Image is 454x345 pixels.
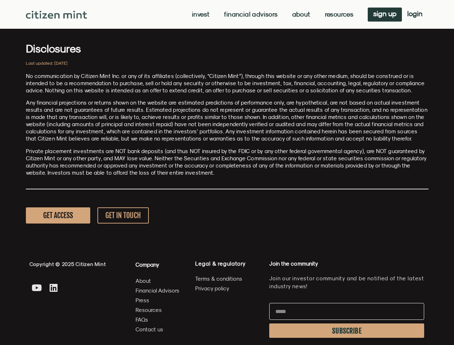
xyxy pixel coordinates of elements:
span: login [407,11,422,16]
a: GET IN TOUCH [97,207,149,224]
span: Copyright © 2025 Citizen Mint [29,261,106,267]
a: Financial Advisors [136,286,180,295]
span: Privacy policy [195,284,229,293]
span: Contact us [136,325,163,334]
nav: Menu [192,11,353,18]
a: FAQs [136,315,180,324]
img: Citizen Mint [26,11,87,19]
span: SUBSCRIBE [332,328,362,334]
p: Join our investor community and be notified of the latest industry news! [269,275,424,290]
a: Terms & conditions [195,274,262,283]
a: About [136,276,180,285]
span: GET IN TOUCH [105,211,141,220]
a: Invest [192,11,210,18]
h4: Join the community [269,260,424,267]
p: Private placement investments are NOT bank deposits (and thus NOT insured by the FDIC or by any o... [26,148,428,176]
span: FAQs [136,315,148,324]
p: Any financial projections or returns shown on the website are estimated predictions of performanc... [26,99,428,142]
h4: Company [136,260,180,269]
a: Financial Advisors [224,11,278,18]
a: About [292,11,311,18]
h3: Disclosures [26,43,428,54]
a: Press [136,296,180,305]
p: No communication by Citizen Mint Inc. or any of its affiliates (collectively, “Citizen Mint”), th... [26,73,428,94]
a: sign up [368,8,402,22]
span: Resources [136,305,162,314]
a: Resources [136,305,180,314]
span: sign up [373,11,396,16]
span: Press [136,296,149,305]
span: Terms & conditions [195,274,242,283]
h2: Last updated: [DATE] [26,61,428,65]
h4: Legal & regulatory [195,260,262,267]
span: GET ACCESS [43,211,73,220]
a: login [402,8,428,22]
a: Privacy policy [195,284,262,293]
a: Resources [325,11,354,18]
form: Newsletter [269,303,424,341]
button: SUBSCRIBE [269,323,424,338]
a: GET ACCESS [26,207,90,224]
span: About [136,276,151,285]
a: Contact us [136,325,180,334]
span: Financial Advisors [136,286,179,295]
